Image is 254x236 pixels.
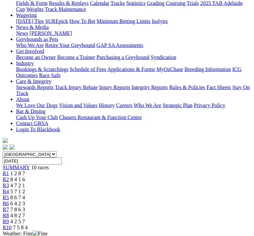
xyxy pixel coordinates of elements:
span: 10 races [31,165,49,170]
a: Track Injury Rebate [55,84,98,90]
a: Wagering [16,12,37,18]
div: About [16,102,251,108]
a: Chasers Restaurant & Function Centre [59,114,142,120]
a: Results & Replays [49,0,89,6]
a: Trials [186,0,199,6]
div: Industry [16,66,251,78]
a: Isolynx [152,18,168,24]
div: Racing [16,0,251,12]
a: Statistics [126,0,146,6]
img: twitter.svg [9,145,15,150]
img: logo-grsa-white.png [3,138,8,143]
a: GAP SA Assessments [97,42,143,48]
a: Careers [116,102,132,108]
span: 4 8 2 7 [10,213,25,218]
a: Breeding Information [184,66,231,72]
a: R2 [3,177,9,182]
a: R6 [3,201,9,206]
a: About [16,96,29,102]
a: ICG Outcomes [16,66,242,78]
a: R3 [3,183,9,188]
a: Minimum Betting Limits [97,18,150,24]
a: R4 [3,189,9,194]
a: R5 [3,195,9,200]
div: Greyhounds as Pets [16,42,251,48]
img: facebook.svg [3,145,8,150]
a: Bar & Dining [16,108,45,114]
a: History [99,102,115,108]
a: Privacy Policy [194,102,225,108]
a: Stewards Reports [16,84,53,90]
a: 2025 TAB Adelaide Cup [16,0,243,12]
span: R7 [3,207,9,212]
a: Purchasing a Greyhound [97,54,149,60]
a: Rules & Policies [169,84,205,90]
a: Track Maintenance [45,6,86,12]
a: Grading [147,0,164,6]
span: 8 4 1 6 [10,177,25,182]
a: R1 [3,171,9,176]
a: Schedule of Fees [70,66,106,72]
span: 8 6 7 4 [10,195,25,200]
a: [DATE] Tips [16,18,44,24]
a: Become a Trainer [57,54,95,60]
a: Race Safe [39,72,60,78]
a: Injury Reports [99,84,130,90]
a: Syndication [151,54,176,60]
a: Who We Are [16,42,44,48]
a: [PERSON_NAME] [29,30,72,36]
a: Calendar [90,0,109,6]
a: Industry [16,60,34,66]
a: R10 [3,225,12,230]
a: News [16,30,28,36]
a: Become an Owner [16,54,56,60]
a: Tracks [111,0,125,6]
a: Care & Integrity [16,78,51,84]
span: 6 4 2 3 [10,201,25,206]
a: Coursing [166,0,185,6]
a: Greyhounds as Pets [16,36,58,42]
a: Fields & Form [16,0,47,6]
div: Bar & Dining [16,114,251,121]
span: 7 8 6 3 [10,207,25,212]
a: Strategic Plan [163,102,193,108]
a: R9 [3,219,9,224]
span: 1 2 8 7 [10,171,25,176]
a: MyOzChase [156,66,183,72]
a: Contact GRSA [16,121,48,126]
a: Stay On Track [16,84,250,96]
a: R8 [3,213,9,218]
a: Login To Blackbook [16,127,60,132]
div: Care & Integrity [16,84,251,96]
a: Applications & Forms [107,66,155,72]
a: We Love Our Dogs [16,102,57,108]
a: SUREpick [45,18,68,24]
a: Bookings & Scratchings [16,66,68,72]
a: Cash Up Your Club [16,114,58,120]
span: 5 7 1 2 [10,189,25,194]
span: 7 5 8 4 [13,225,28,230]
div: Wagering [16,18,251,24]
a: News & Media [16,24,49,30]
a: How To Bet [70,18,96,24]
div: News & Media [16,30,251,36]
a: Weights [26,6,43,12]
a: Retire Your Greyhound [45,42,95,48]
a: Who We Are [134,102,161,108]
span: 4 2 5 7 [10,219,25,224]
span: 4 7 2 1 [10,183,25,188]
a: Get Involved [16,48,44,54]
a: Vision and Values [59,102,97,108]
a: SUMMARY [3,165,30,170]
a: Fact Sheets [207,84,231,90]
